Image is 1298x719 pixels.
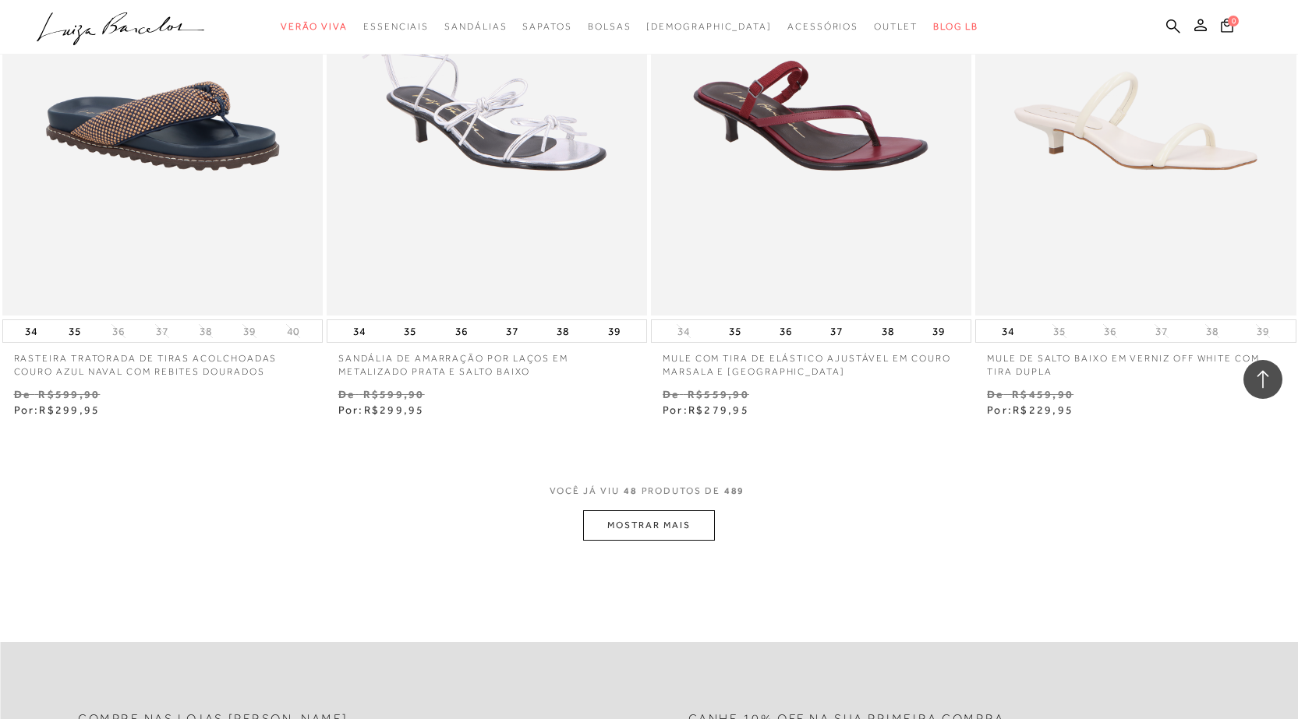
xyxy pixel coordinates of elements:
span: Por: [663,404,749,416]
button: 38 [195,324,217,339]
small: De [987,388,1003,400]
button: 36 [108,324,129,339]
span: Essenciais [363,21,429,32]
a: RASTEIRA TRATORADA DE TIRAS ACOLCHOADAS COURO AZUL NAVAL COM REBITES DOURADOS [2,343,323,379]
span: Por: [14,404,101,416]
button: 39 [239,324,260,339]
span: Verão Viva [281,21,348,32]
span: BLOG LB [933,21,978,32]
small: De [14,388,30,400]
button: 35 [399,320,421,342]
a: MULE COM TIRA DE ELÁSTICO AJUSTÁVEL EM COURO MARSALA E [GEOGRAPHIC_DATA] [651,343,971,379]
span: VOCÊ JÁ VIU PRODUTOS DE [550,485,749,496]
button: 36 [775,320,797,342]
button: 38 [877,320,899,342]
button: 34 [997,320,1019,342]
button: 37 [151,324,173,339]
span: Por: [987,404,1073,416]
a: noSubCategoriesText [522,12,571,41]
span: 48 [624,485,638,496]
small: R$599,90 [38,388,100,400]
span: R$299,95 [364,404,425,416]
a: noSubCategoriesText [363,12,429,41]
small: De [338,388,355,400]
small: R$459,90 [1012,388,1073,400]
button: MOSTRAR MAIS [583,510,714,541]
span: R$299,95 [39,404,100,416]
button: 39 [603,320,625,342]
button: 35 [724,320,746,342]
a: noSubCategoriesText [281,12,348,41]
span: Sapatos [522,21,571,32]
span: R$279,95 [688,404,749,416]
a: noSubCategoriesText [874,12,918,41]
a: noSubCategoriesText [588,12,631,41]
button: 34 [348,320,370,342]
button: 36 [451,320,472,342]
button: 36 [1099,324,1121,339]
a: MULE DE SALTO BAIXO EM VERNIZ OFF WHITE COM TIRA DUPLA [975,343,1296,379]
span: 489 [724,485,745,496]
small: R$599,90 [363,388,425,400]
a: noSubCategoriesText [444,12,507,41]
button: 35 [1049,324,1070,339]
span: Acessórios [787,21,858,32]
button: 38 [552,320,574,342]
span: R$229,95 [1013,404,1073,416]
span: 0 [1228,16,1239,26]
button: 34 [673,324,695,339]
button: 40 [282,324,304,339]
button: 0 [1216,17,1238,38]
button: 34 [20,320,42,342]
button: 37 [1151,324,1172,339]
a: SANDÁLIA DE AMARRAÇÃO POR LAÇOS EM METALIZADO PRATA E SALTO BAIXO [327,343,647,379]
button: 35 [64,320,86,342]
button: 37 [826,320,847,342]
button: 39 [1252,324,1274,339]
small: De [663,388,679,400]
a: noSubCategoriesText [787,12,858,41]
span: [DEMOGRAPHIC_DATA] [646,21,772,32]
span: Por: [338,404,425,416]
span: Bolsas [588,21,631,32]
button: 38 [1201,324,1223,339]
button: 39 [928,320,950,342]
small: R$559,90 [688,388,749,400]
a: noSubCategoriesText [646,12,772,41]
a: BLOG LB [933,12,978,41]
button: 37 [501,320,523,342]
span: Sandálias [444,21,507,32]
span: Outlet [874,21,918,32]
